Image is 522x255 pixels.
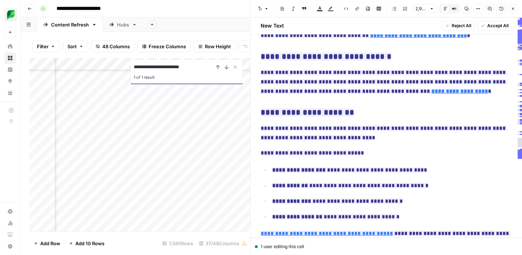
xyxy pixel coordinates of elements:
[4,240,16,252] button: Help + Support
[4,52,16,64] a: Browse
[487,22,509,29] span: Accept All
[102,43,130,50] span: 48 Columns
[4,87,16,99] a: Your Data
[442,21,475,30] button: Reject All
[137,41,191,52] button: Freeze Columns
[134,73,240,82] div: 1 of 1 result
[4,41,16,52] a: Home
[40,240,60,247] span: Add Row
[412,4,437,13] button: 2,946 words
[4,206,16,217] a: Settings
[65,238,109,249] button: Add 10 Rows
[4,229,16,240] a: Learning Hub
[196,238,250,249] div: 37/48 Columns
[29,238,65,249] button: Add Row
[4,64,16,75] a: Insights
[452,22,471,29] span: Reject All
[37,17,103,32] a: Content Refresh
[214,63,222,71] button: Previous Result
[4,8,17,21] img: SproutSocial Logo
[194,41,236,52] button: Row Height
[159,238,196,249] div: 1,585 Rows
[4,75,16,87] a: Opportunities
[261,22,284,29] h2: New Text
[255,243,518,250] div: 1 user editing this cell
[63,41,88,52] button: Sort
[67,43,77,50] span: Sort
[4,6,16,24] button: Workspace: SproutSocial
[415,5,427,12] span: 2,946 words
[4,217,16,229] a: Usage
[51,21,89,28] div: Content Refresh
[91,41,134,52] button: 48 Columns
[477,21,512,30] button: Accept All
[117,21,129,28] div: Hubs
[222,63,231,71] button: Next Result
[37,43,49,50] span: Filter
[75,240,104,247] span: Add 10 Rows
[239,41,267,52] button: Undo
[103,17,143,32] a: Hubs
[231,63,240,71] button: Close Search
[149,43,186,50] span: Freeze Columns
[32,41,60,52] button: Filter
[205,43,231,50] span: Row Height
